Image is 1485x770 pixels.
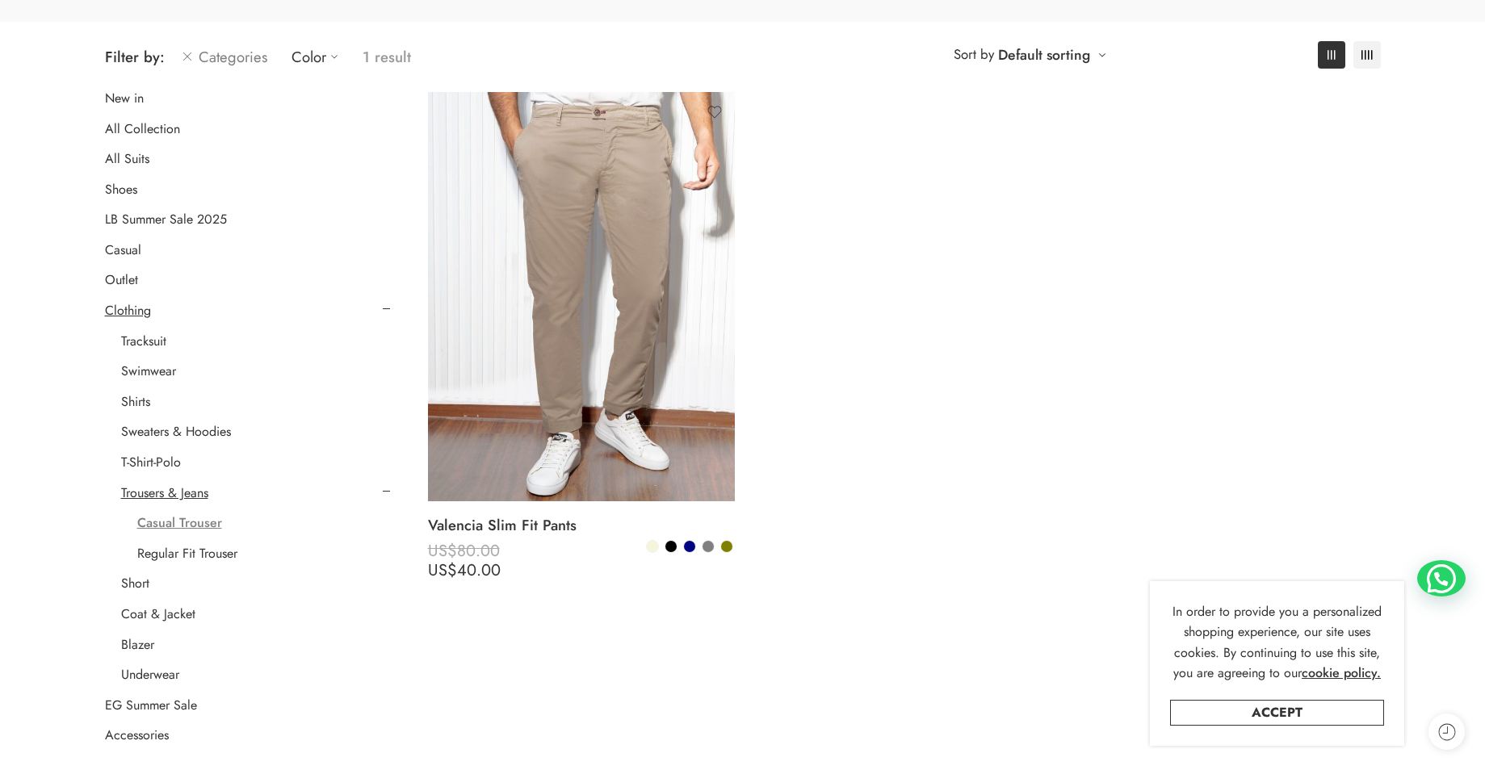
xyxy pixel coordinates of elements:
p: 1 result [363,38,411,76]
a: Accept [1170,700,1384,726]
a: cookie policy. [1302,663,1381,684]
a: EG Summer Sale [105,697,197,714]
a: LB Summer Sale 2025 [105,211,227,228]
a: Dark Blue [682,539,697,554]
a: All Suits [105,151,149,167]
span: Sort by [954,41,994,68]
a: Color [292,38,346,76]
a: Black [664,539,678,554]
a: Valencia Slim Fit Pants [428,509,735,542]
bdi: 80.00 [428,539,500,563]
a: Coat & Jacket [121,606,195,622]
a: All Collection [105,121,180,137]
a: Shoes [105,182,137,198]
bdi: 40.00 [428,559,501,582]
a: Casual Trouser [137,515,222,531]
a: Underwear [121,667,179,683]
span: US$ [428,559,457,582]
a: Tracksuit [121,333,166,349]
a: Trousers & Jeans [121,485,208,501]
a: Accessories [105,727,169,743]
a: Swimwear [121,363,176,379]
a: Outlet [105,272,138,288]
a: Default sorting [998,44,1090,66]
span: Filter by: [105,46,165,68]
a: T-Shirt-Polo [121,454,181,471]
a: Blazer [121,637,154,653]
a: Shirts [121,394,150,410]
a: New in [105,90,144,107]
a: Short [121,575,149,592]
span: In order to provide you a personalized shopping experience, our site uses cookies. By continuing ... [1172,602,1382,683]
span: US$ [428,539,457,563]
a: Sweaters & Hoodies [121,424,231,440]
a: Olive [719,539,734,554]
a: Casual [105,242,141,258]
a: Beige [645,539,660,554]
a: Clothing [105,303,151,319]
a: Grey [701,539,715,554]
a: Regular Fit Trouser [137,546,237,562]
a: Categories [181,38,267,76]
